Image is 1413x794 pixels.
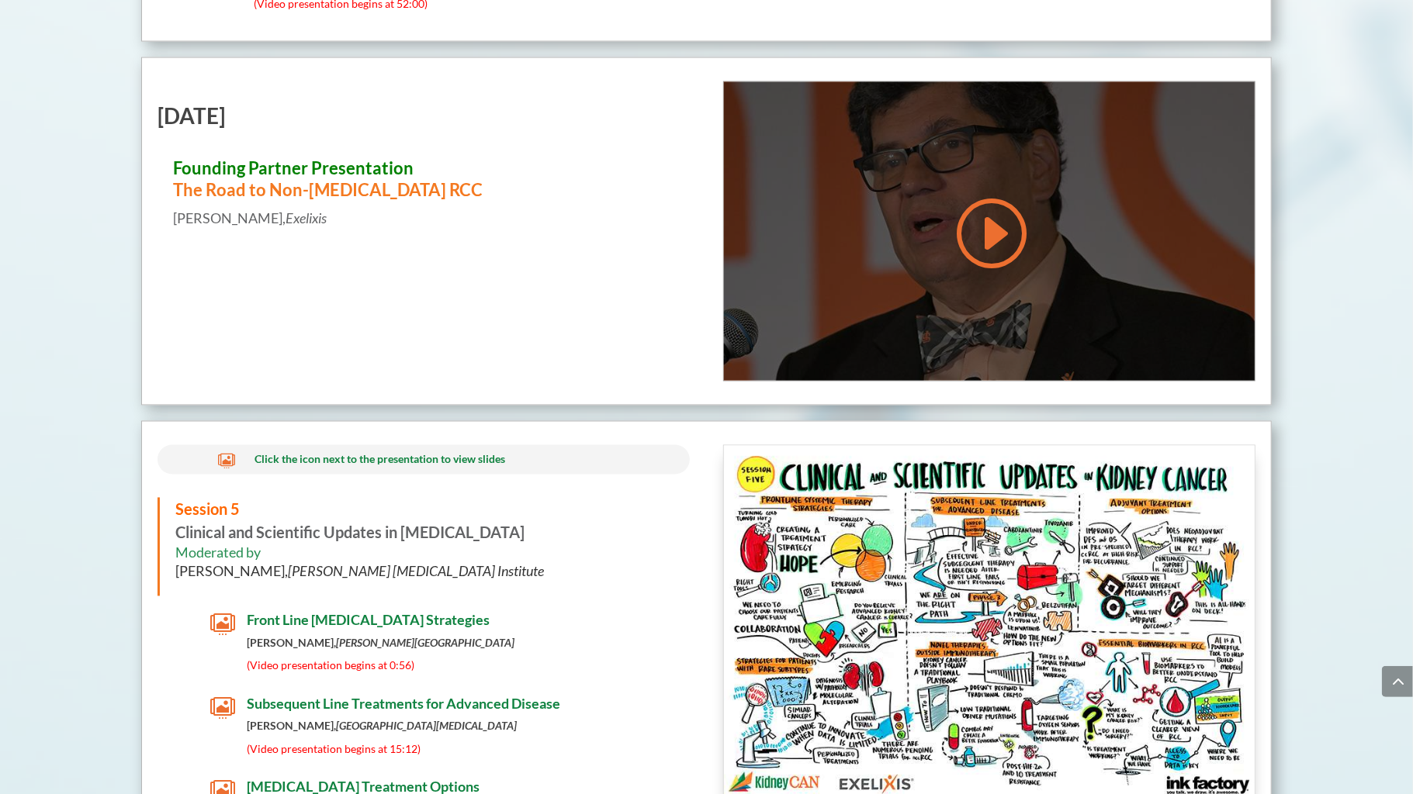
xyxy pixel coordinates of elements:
em: [PERSON_NAME] [MEDICAL_DATA] Institute [288,563,544,580]
em: Exelixis [286,209,327,226]
strong: [PERSON_NAME], [247,637,514,650]
span:  [218,453,235,470]
span:  [210,613,235,637]
strong: [PERSON_NAME], [247,720,517,733]
strong: Clinical and Scientific Updates in [MEDICAL_DATA] [175,500,525,542]
span: Click the icon next to the presentation to view slides [255,453,505,466]
h6: Moderated by [175,544,674,589]
em: [GEOGRAPHIC_DATA][MEDICAL_DATA] [336,720,517,733]
p: [PERSON_NAME], [173,209,674,227]
span:  [210,696,235,721]
em: [PERSON_NAME][GEOGRAPHIC_DATA] [336,637,514,650]
span: Front Line [MEDICAL_DATA] Strategies [247,612,490,629]
span: (Video presentation begins at 0:56) [247,659,414,672]
span: Founding Partner Presentation [173,157,414,178]
span: Session 5 [175,500,240,519]
span: Subsequent Line Treatments for Advanced Disease [247,696,560,713]
span: [PERSON_NAME], [175,563,544,580]
h2: [DATE] [158,105,690,134]
span: (Video presentation begins at 15:12) [247,743,421,756]
h3: The Road to Non-[MEDICAL_DATA] RCC [173,157,674,209]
